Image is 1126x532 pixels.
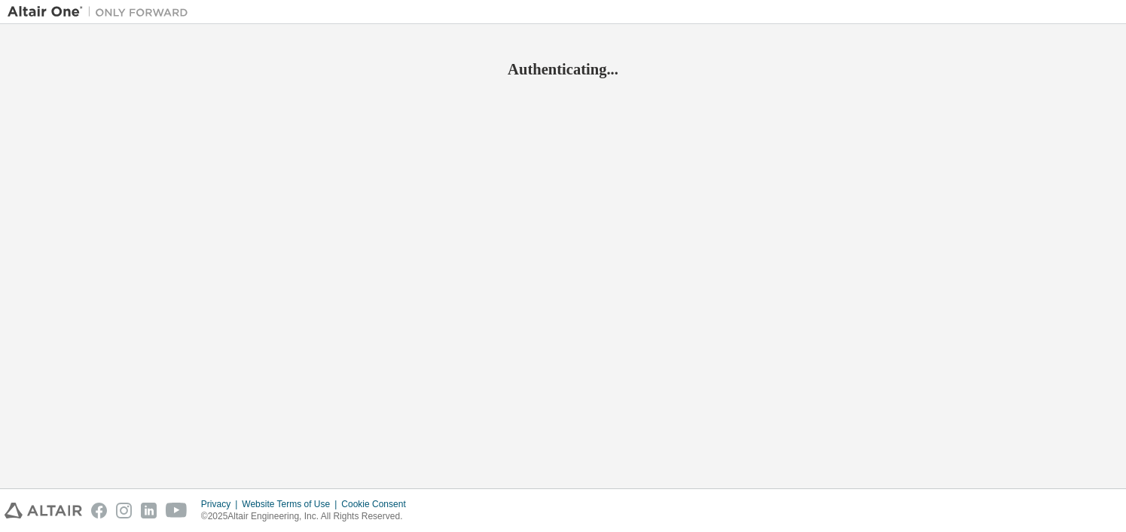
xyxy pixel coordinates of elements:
[116,503,132,518] img: instagram.svg
[8,5,196,20] img: Altair One
[141,503,157,518] img: linkedin.svg
[5,503,82,518] img: altair_logo.svg
[166,503,188,518] img: youtube.svg
[91,503,107,518] img: facebook.svg
[242,498,341,510] div: Website Terms of Use
[201,498,242,510] div: Privacy
[201,510,415,523] p: © 2025 Altair Engineering, Inc. All Rights Reserved.
[341,498,414,510] div: Cookie Consent
[8,59,1118,79] h2: Authenticating...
